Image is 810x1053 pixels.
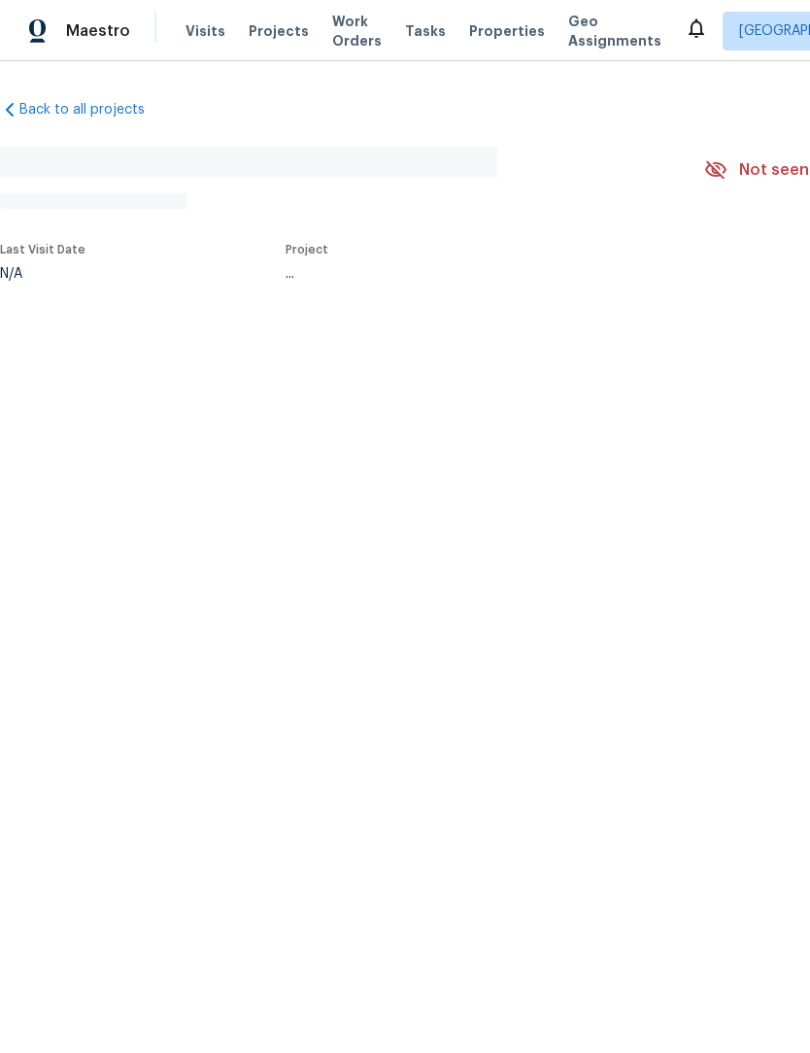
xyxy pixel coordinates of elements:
[286,244,328,255] span: Project
[186,21,225,41] span: Visits
[249,21,309,41] span: Projects
[405,24,446,38] span: Tasks
[332,12,382,51] span: Work Orders
[469,21,545,41] span: Properties
[568,12,661,51] span: Geo Assignments
[286,267,658,281] div: ...
[66,21,130,41] span: Maestro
